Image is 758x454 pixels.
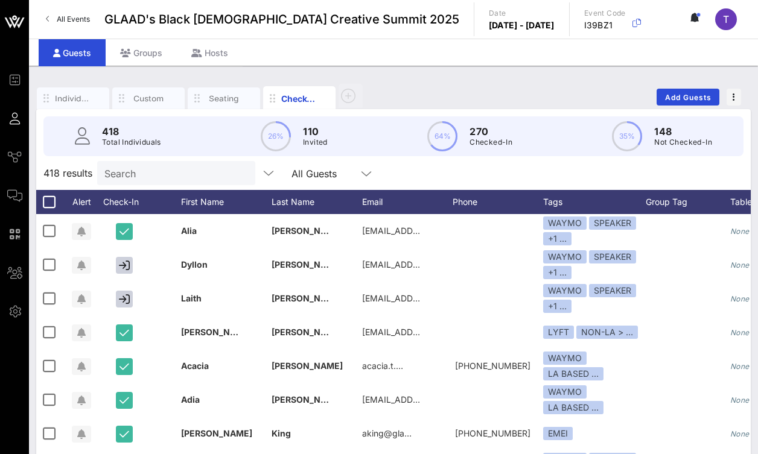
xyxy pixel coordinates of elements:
[362,293,508,303] span: [EMAIL_ADDRESS][DOMAIN_NAME]
[57,14,90,24] span: All Events
[66,190,97,214] div: Alert
[730,328,750,337] i: None
[181,394,200,405] span: Adia
[43,166,92,180] span: 418 results
[730,227,750,236] i: None
[470,124,512,139] p: 270
[543,284,587,297] div: WAYMO
[181,361,209,371] span: Acacia
[543,266,572,279] div: +1 ...
[657,89,719,106] button: Add Guests
[291,168,337,179] div: All Guests
[281,92,317,105] div: Check-In
[181,190,272,214] div: First Name
[102,124,161,139] p: 418
[584,19,626,31] p: I39BZ1
[272,394,343,405] span: [PERSON_NAME]
[362,394,508,405] span: [EMAIL_ADDRESS][DOMAIN_NAME]
[272,259,343,270] span: [PERSON_NAME]
[106,39,177,66] div: Groups
[272,327,343,337] span: [PERSON_NAME]
[543,401,604,414] div: LA BASED …
[654,124,712,139] p: 148
[362,349,403,383] p: acacia.t.…
[543,367,604,380] div: LA BASED …
[470,136,512,148] p: Checked-In
[206,93,242,104] div: Seating
[303,136,328,148] p: Invited
[543,427,573,440] div: EMEI
[55,93,91,104] div: Individuals
[272,428,291,438] span: King
[646,190,730,214] div: Group Tag
[130,93,167,104] div: Custom
[543,250,587,263] div: WAYMO
[102,136,161,148] p: Total Individuals
[104,10,459,28] span: GLAAD's Black [DEMOGRAPHIC_DATA] Creative Summit 2025
[730,429,750,438] i: None
[272,293,343,303] span: [PERSON_NAME]
[181,293,202,303] span: Laith
[455,428,530,438] span: +12025100251
[97,190,157,214] div: Check-In
[39,10,97,29] a: All Events
[303,124,328,139] p: 110
[664,93,712,102] span: Add Guests
[589,250,636,263] div: SPEAKER
[181,327,252,337] span: [PERSON_NAME]
[543,326,574,339] div: LYFT
[543,385,587,399] div: WAYMO
[284,161,381,185] div: All Guests
[730,362,750,371] i: None
[723,13,729,25] span: T
[177,39,243,66] div: Hosts
[489,7,555,19] p: Date
[181,259,208,270] span: Dyllon
[730,396,750,405] i: None
[362,190,453,214] div: Email
[489,19,555,31] p: [DATE] - [DATE]
[39,39,106,66] div: Guests
[584,7,626,19] p: Event Code
[589,216,636,230] div: SPEAKER
[181,428,252,438] span: [PERSON_NAME]
[543,190,646,214] div: Tags
[730,260,750,270] i: None
[730,294,750,303] i: None
[181,225,197,236] span: Alia
[362,327,508,337] span: [EMAIL_ADDRESS][DOMAIN_NAME]
[543,232,572,245] div: +1 ...
[362,225,508,236] span: [EMAIL_ADDRESS][DOMAIN_NAME]
[543,300,572,313] div: +1 ...
[576,326,638,339] div: NON-LA > …
[272,361,343,371] span: [PERSON_NAME]
[543,352,587,365] div: WAYMO
[715,8,737,30] div: T
[455,361,530,371] span: +12016391615
[362,417,412,450] p: aking@gla…
[589,284,636,297] div: SPEAKER
[543,216,587,230] div: WAYMO
[654,136,712,148] p: Not Checked-In
[453,190,543,214] div: Phone
[362,259,508,270] span: [EMAIL_ADDRESS][DOMAIN_NAME]
[272,225,343,236] span: [PERSON_NAME]
[272,190,362,214] div: Last Name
